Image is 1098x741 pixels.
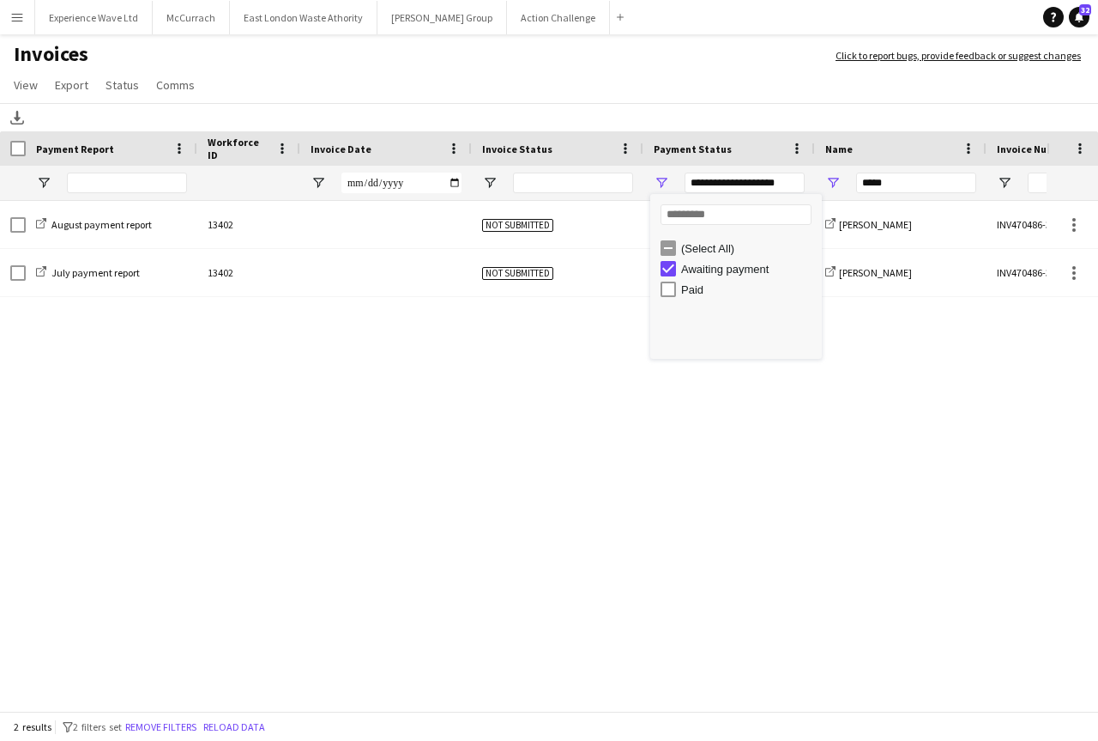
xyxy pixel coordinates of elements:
[48,74,95,96] a: Export
[856,173,976,193] input: Name Filter Input
[67,173,187,193] input: Payment Report Filter Input
[681,263,817,276] div: Awaiting payment
[200,718,268,737] button: Reload data
[997,175,1012,191] button: Open Filter Menu
[650,238,822,300] div: Filter List
[197,249,300,296] div: 13402
[7,74,45,96] a: View
[341,173,462,193] input: Invoice Date Filter Input
[654,175,669,191] button: Open Filter Menu
[208,136,269,161] span: Workforce ID
[311,143,371,155] span: Invoice Date
[825,175,841,191] button: Open Filter Menu
[197,201,300,248] div: 13402
[106,77,139,93] span: Status
[377,1,507,34] button: [PERSON_NAME] Group
[836,48,1081,64] a: Click to report bugs, provide feedback or suggest changes
[36,218,152,231] a: August payment report
[14,77,38,93] span: View
[1079,4,1091,15] span: 32
[51,218,152,231] span: August payment report
[482,175,498,191] button: Open Filter Menu
[55,77,88,93] span: Export
[73,720,122,733] span: 2 filters set
[99,74,146,96] a: Status
[513,173,633,193] input: Invoice Status Filter Input
[122,718,200,737] button: Remove filters
[507,1,610,34] button: Action Challenge
[839,266,912,279] span: [PERSON_NAME]
[825,143,853,155] span: Name
[156,77,195,93] span: Comms
[153,1,230,34] button: McCurrach
[311,175,326,191] button: Open Filter Menu
[681,283,817,296] div: Paid
[36,143,114,155] span: Payment Report
[230,1,377,34] button: East London Waste Athority
[661,204,811,225] input: Search filter values
[482,219,553,232] span: Not submitted
[997,143,1071,155] span: Invoice Number
[149,74,202,96] a: Comms
[839,218,912,231] span: [PERSON_NAME]
[654,143,732,155] span: Payment Status
[35,1,153,34] button: Experience Wave Ltd
[1069,7,1089,27] a: 32
[681,242,817,255] div: (Select All)
[51,266,140,279] span: July payment report
[36,266,140,279] a: July payment report
[650,194,822,359] div: Column Filter
[482,267,553,280] span: Not submitted
[36,175,51,191] button: Open Filter Menu
[482,143,552,155] span: Invoice Status
[7,107,27,128] app-action-btn: Download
